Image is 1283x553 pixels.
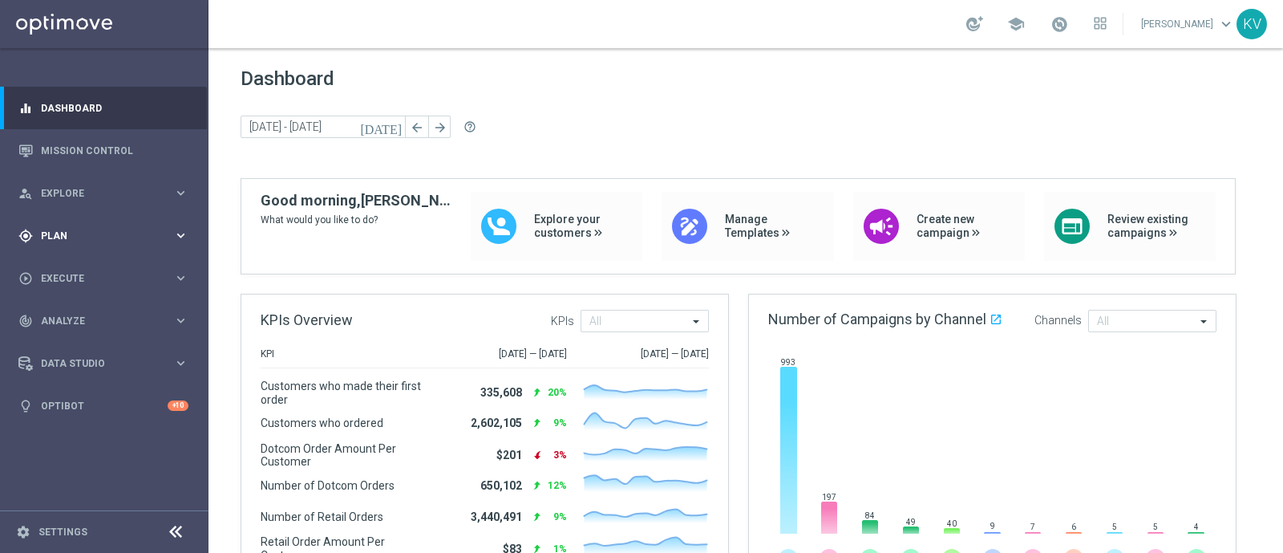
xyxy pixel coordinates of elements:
[41,359,173,368] span: Data Studio
[173,313,188,328] i: keyboard_arrow_right
[18,356,173,371] div: Data Studio
[18,229,173,243] div: Plan
[173,270,188,286] i: keyboard_arrow_right
[41,316,173,326] span: Analyze
[18,230,189,242] button: gps_fixed Plan keyboard_arrow_right
[18,399,33,413] i: lightbulb
[16,525,30,539] i: settings
[18,229,33,243] i: gps_fixed
[18,384,188,427] div: Optibot
[18,314,33,328] i: track_changes
[1139,12,1236,36] a: [PERSON_NAME]keyboard_arrow_down
[18,186,173,201] div: Explore
[1217,15,1235,33] span: keyboard_arrow_down
[41,274,173,283] span: Execute
[18,186,33,201] i: person_search
[1007,15,1025,33] span: school
[41,189,173,198] span: Explore
[18,400,189,413] button: lightbulb Optibot +10
[18,314,173,328] div: Analyze
[41,384,168,427] a: Optibot
[18,271,33,286] i: play_circle_outline
[18,129,188,172] div: Mission Control
[18,101,33,116] i: equalizer
[38,527,87,537] a: Settings
[18,187,189,200] button: person_search Explore keyboard_arrow_right
[18,315,189,327] button: track_changes Analyze keyboard_arrow_right
[18,357,189,370] button: Data Studio keyboard_arrow_right
[173,228,188,243] i: keyboard_arrow_right
[18,144,189,157] button: Mission Control
[18,87,188,129] div: Dashboard
[1236,9,1267,39] div: KV
[18,272,189,285] button: play_circle_outline Execute keyboard_arrow_right
[41,231,173,241] span: Plan
[41,129,188,172] a: Mission Control
[18,102,189,115] button: equalizer Dashboard
[41,87,188,129] a: Dashboard
[173,356,188,371] i: keyboard_arrow_right
[18,271,173,286] div: Execute
[173,185,188,201] i: keyboard_arrow_right
[168,401,188,411] div: +10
